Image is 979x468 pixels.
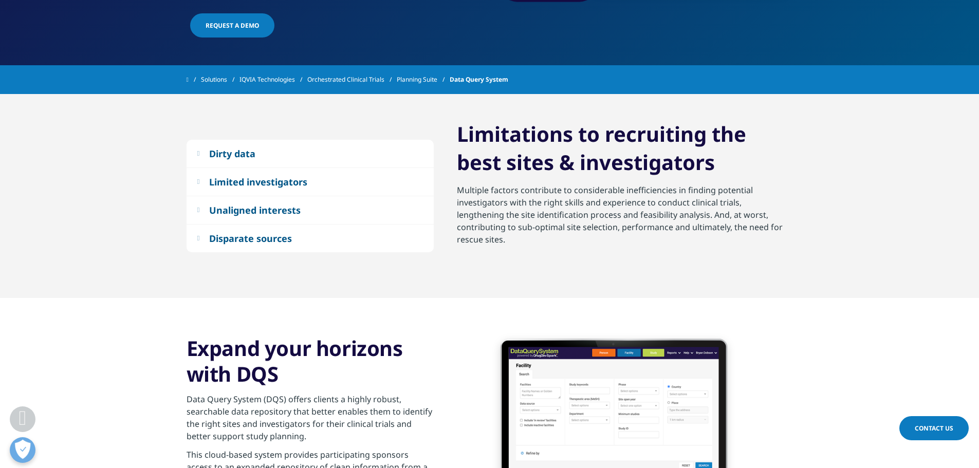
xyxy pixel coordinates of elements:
[187,393,436,448] p: Data Query System (DQS) offers clients a highly robust, searchable data repository that better en...
[307,70,397,89] a: Orchestrated Clinical Trials
[450,70,508,89] span: Data Query System
[187,335,436,387] h3: Expand your horizons with DQS
[457,120,785,184] h2: Limitations to recruiting the best sites & investigators
[206,21,259,30] span: Request a Demo
[239,70,307,89] a: IQVIA Technologies
[190,13,274,38] a: Request a Demo
[187,140,434,167] button: Dirty data
[457,184,785,252] p: Multiple factors contribute to considerable inefficiencies in finding potential investigators wit...
[209,232,292,245] div: Disparate sources
[201,70,239,89] a: Solutions
[209,176,307,188] div: Limited investigators
[397,70,450,89] a: Planning Suite
[187,196,434,224] button: Unaligned interests
[187,168,434,196] button: Limited investigators
[209,147,255,160] div: Dirty data
[10,437,35,463] button: Open Preferences
[187,224,434,252] button: Disparate sources
[209,204,301,216] div: Unaligned interests
[915,424,953,433] span: Contact Us
[899,416,969,440] a: Contact Us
